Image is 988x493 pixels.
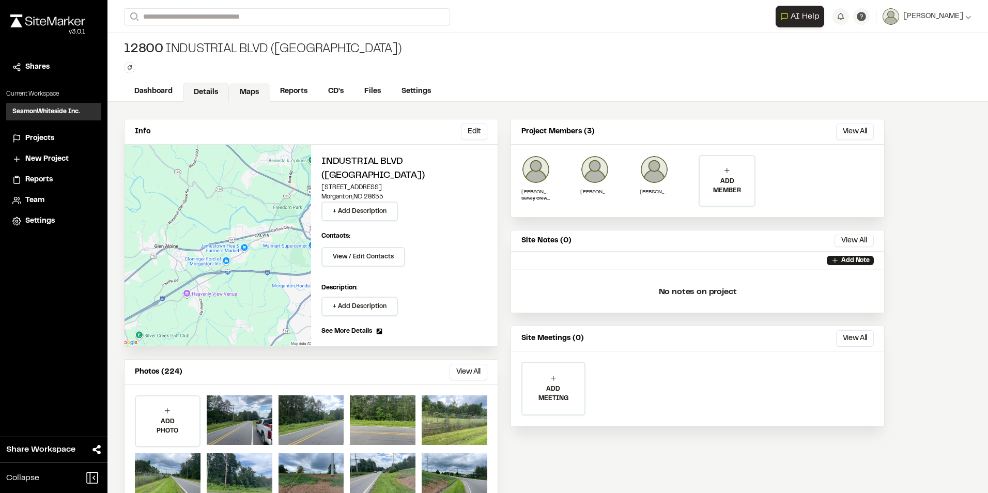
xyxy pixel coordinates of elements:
[461,124,487,140] button: Edit
[519,275,876,309] p: No notes on project
[270,82,318,101] a: Reports
[6,443,75,456] span: Share Workspace
[135,366,182,378] p: Photos (224)
[321,202,398,221] button: + Add Description
[321,192,487,202] p: Morganton , NC 28655
[6,472,39,484] span: Collapse
[791,10,820,23] span: AI Help
[25,215,55,227] span: Settings
[580,155,609,184] img: Riley Bowden
[10,27,85,37] div: Oh geez...please don't...
[321,297,398,316] button: + Add Description
[521,155,550,184] img: Morgan Beumee
[836,124,874,140] button: View All
[321,247,405,267] button: View / Edit Contacts
[450,364,487,380] button: View All
[12,61,95,73] a: Shares
[835,235,874,247] button: View All
[124,41,401,58] div: Industrial Blvd ([GEOGRAPHIC_DATA])
[354,82,391,101] a: Files
[229,83,270,102] a: Maps
[580,188,609,196] p: [PERSON_NAME]
[391,82,441,101] a: Settings
[640,155,669,184] img: Ben Brumlow
[25,195,44,206] span: Team
[124,8,143,25] button: Search
[12,195,95,206] a: Team
[521,196,550,202] p: Survey Crew Chief
[903,11,963,22] span: [PERSON_NAME]
[521,333,584,344] p: Site Meetings (0)
[321,155,487,183] h2: Industrial Blvd ([GEOGRAPHIC_DATA])
[521,126,595,137] p: Project Members (3)
[124,82,183,101] a: Dashboard
[10,14,85,27] img: rebrand.png
[124,62,135,73] button: Edit Tags
[321,183,487,192] p: [STREET_ADDRESS]
[6,89,101,99] p: Current Workspace
[521,235,572,246] p: Site Notes (0)
[25,174,53,186] span: Reports
[12,174,95,186] a: Reports
[841,256,870,265] p: Add Note
[883,8,971,25] button: [PERSON_NAME]
[836,330,874,347] button: View All
[12,133,95,144] a: Projects
[318,82,354,101] a: CD's
[12,153,95,165] a: New Project
[522,384,584,403] p: ADD MEETING
[183,83,229,102] a: Details
[321,283,487,292] p: Description:
[136,417,199,436] p: ADD PHOTO
[883,8,899,25] img: User
[135,126,150,137] p: Info
[700,177,754,195] p: ADD MEMBER
[124,41,163,58] span: 12800
[776,6,828,27] div: Open AI Assistant
[776,6,824,27] button: Open AI Assistant
[321,327,372,336] span: See More Details
[321,232,350,241] p: Contacts:
[25,61,50,73] span: Shares
[521,188,550,196] p: [PERSON_NAME]
[640,188,669,196] p: [PERSON_NAME]
[25,153,69,165] span: New Project
[12,215,95,227] a: Settings
[12,107,80,116] h3: SeamonWhiteside Inc.
[25,133,54,144] span: Projects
